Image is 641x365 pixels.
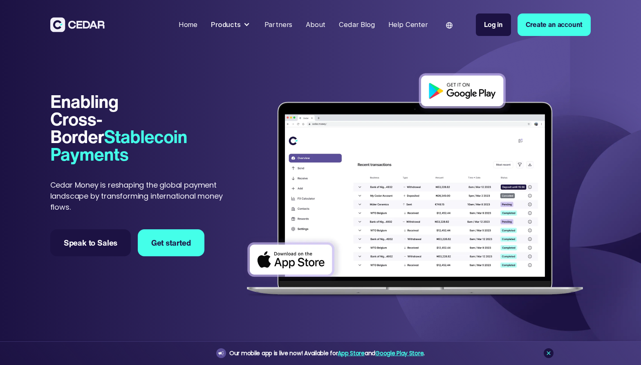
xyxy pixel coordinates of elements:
[261,16,296,34] a: Partners
[138,229,204,256] a: Get started
[50,179,239,213] p: Cedar Money is reshaping the global payment landscape by transforming international money flows.
[484,20,503,30] div: Log in
[303,16,329,34] a: About
[264,20,293,30] div: Partners
[211,20,241,30] div: Products
[218,350,224,356] img: announcement
[446,22,453,29] img: world icon
[50,123,188,167] span: Stablecoin Payments
[385,16,431,34] a: Help Center
[208,16,254,33] div: Products
[338,349,364,357] a: App Store
[518,13,591,36] a: Create an account
[339,20,374,30] div: Cedar Blog
[179,20,197,30] div: Home
[388,20,428,30] div: Help Center
[175,16,201,34] a: Home
[336,16,378,34] a: Cedar Blog
[50,229,131,256] a: Speak to Sales
[375,349,424,357] a: Google Play Store
[50,92,164,163] h1: Enabling Cross-Border
[476,13,511,36] a: Log in
[229,348,425,358] div: Our mobile app is live now! Available for and .
[306,20,325,30] div: About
